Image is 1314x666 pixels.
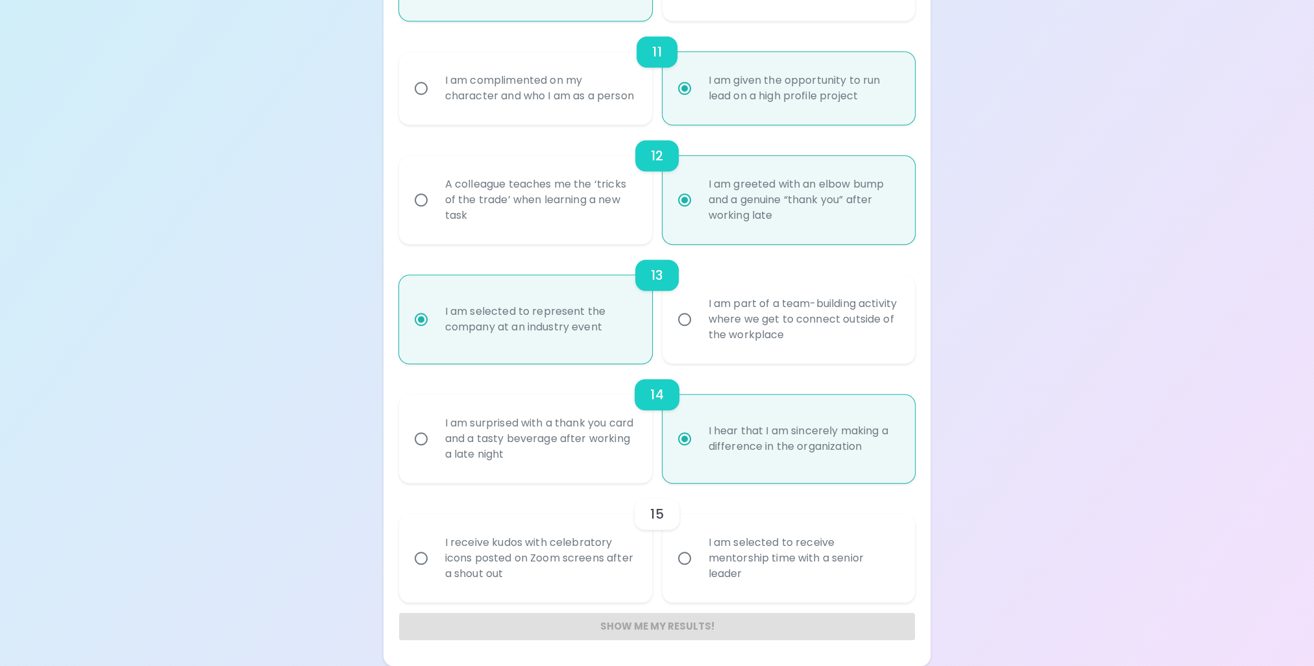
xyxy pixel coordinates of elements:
[650,504,663,524] h6: 15
[435,161,645,239] div: A colleague teaches me the ‘tricks of the trade’ when learning a new task
[399,244,916,364] div: choice-group-check
[399,483,916,602] div: choice-group-check
[650,384,663,405] h6: 14
[435,288,645,351] div: I am selected to represent the company at an industry event
[698,408,908,470] div: I hear that I am sincerely making a difference in the organization
[435,519,645,597] div: I receive kudos with celebratory icons posted on Zoom screens after a shout out
[698,57,908,119] div: I am given the opportunity to run lead on a high profile project
[651,145,663,166] h6: 12
[698,161,908,239] div: I am greeted with an elbow bump and a genuine “thank you” after working late
[652,42,661,62] h6: 11
[698,280,908,358] div: I am part of a team-building activity where we get to connect outside of the workplace
[435,400,645,478] div: I am surprised with a thank you card and a tasty beverage after working a late night
[399,364,916,483] div: choice-group-check
[399,21,916,125] div: choice-group-check
[435,57,645,119] div: I am complimented on my character and who I am as a person
[651,265,663,286] h6: 13
[399,125,916,244] div: choice-group-check
[698,519,908,597] div: I am selected to receive mentorship time with a senior leader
